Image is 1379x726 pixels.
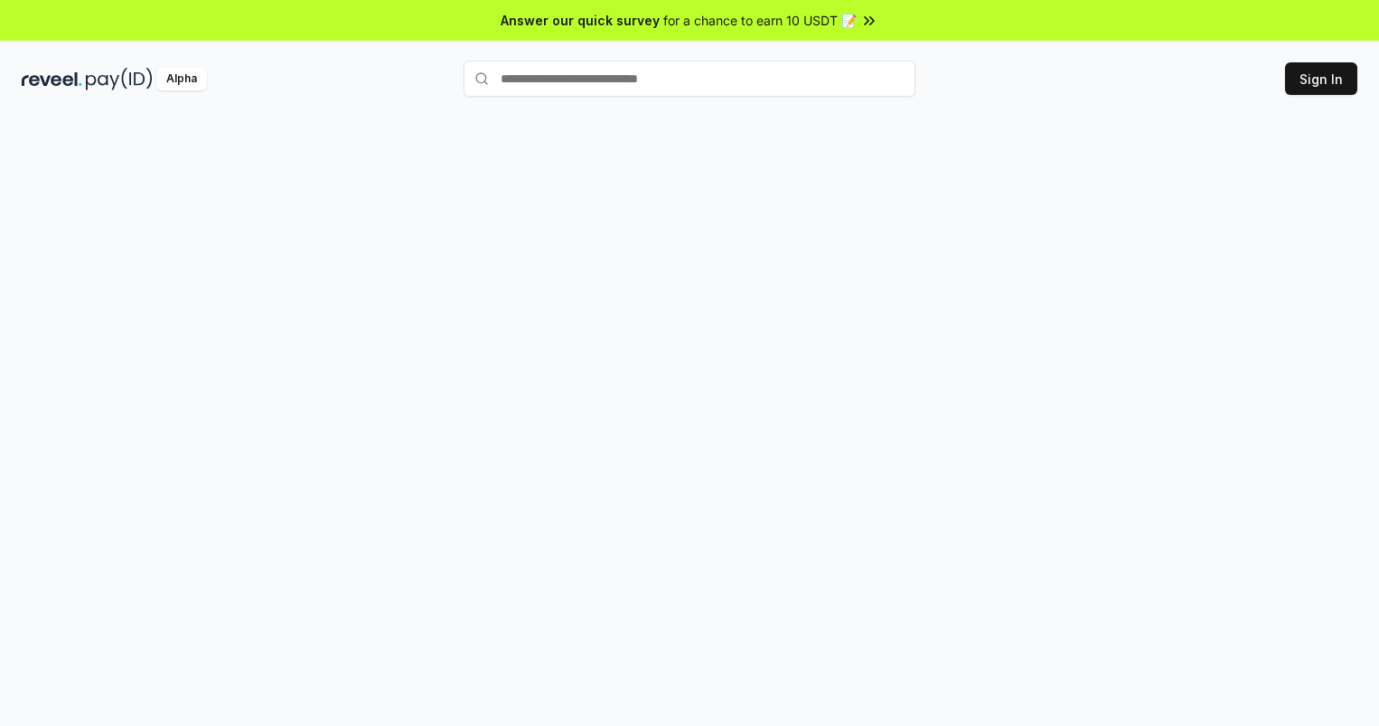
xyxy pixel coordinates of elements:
img: reveel_dark [22,68,82,90]
span: Answer our quick survey [501,11,660,30]
div: Alpha [156,68,207,90]
img: pay_id [86,68,153,90]
button: Sign In [1285,62,1357,95]
span: for a chance to earn 10 USDT 📝 [663,11,857,30]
